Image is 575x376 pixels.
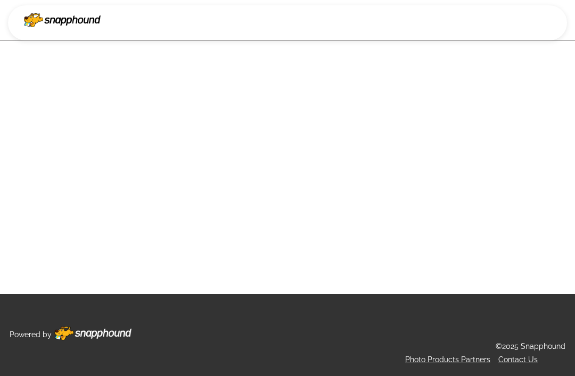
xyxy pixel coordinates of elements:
[405,355,490,364] a: Photo Products Partners
[54,327,132,340] img: Footer
[496,340,565,353] p: ©2025 Snapphound
[24,13,101,27] img: Snapphound Logo
[10,328,52,341] p: Powered by
[498,355,538,364] a: Contact Us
